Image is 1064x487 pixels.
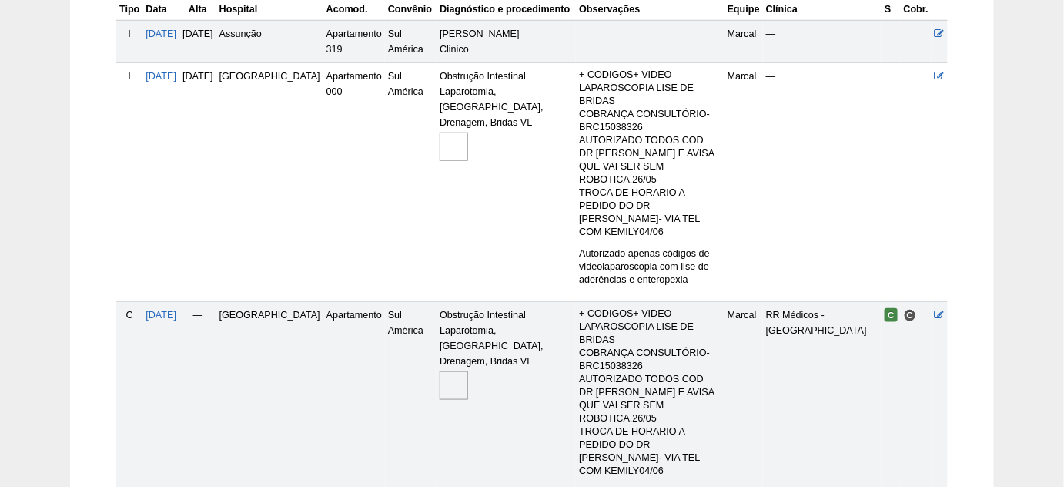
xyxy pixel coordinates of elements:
td: Apartamento 000 [323,62,385,301]
td: Marcal [724,62,763,301]
div: C [119,307,139,323]
div: I [119,69,139,84]
a: [DATE] [146,71,176,82]
td: — [763,20,882,62]
td: Apartamento 319 [323,20,385,62]
span: Consultório [904,309,917,322]
div: I [119,26,139,42]
p: + CODIGOS+ VIDEO LAPAROSCOPIA LISE DE BRIDAS COBRANÇA CONSULTÓRIO- BRC15038326 AUTORIZADO TODOS C... [579,307,721,478]
span: [DATE] [182,29,213,39]
a: [DATE] [146,29,176,39]
span: [DATE] [182,71,213,82]
td: Sul América [385,62,437,301]
p: Autorizado apenas códigos de videolaparoscopia com lise de aderências e enteropexia [579,247,721,287]
td: Sul América [385,20,437,62]
td: — [763,62,882,301]
span: Confirmada [885,308,898,322]
td: Obstrução Intestinal Laparotomia, [GEOGRAPHIC_DATA], Drenagem, Bridas VL [437,62,576,301]
td: Marcal [724,20,763,62]
p: + CODIGOS+ VIDEO LAPAROSCOPIA LISE DE BRIDAS COBRANÇA CONSULTÓRIO- BRC15038326 AUTORIZADO TODOS C... [579,69,721,239]
td: [GEOGRAPHIC_DATA] [216,62,323,301]
td: Assunção [216,20,323,62]
a: [DATE] [146,310,176,321]
td: [PERSON_NAME] Clinico [437,20,576,62]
